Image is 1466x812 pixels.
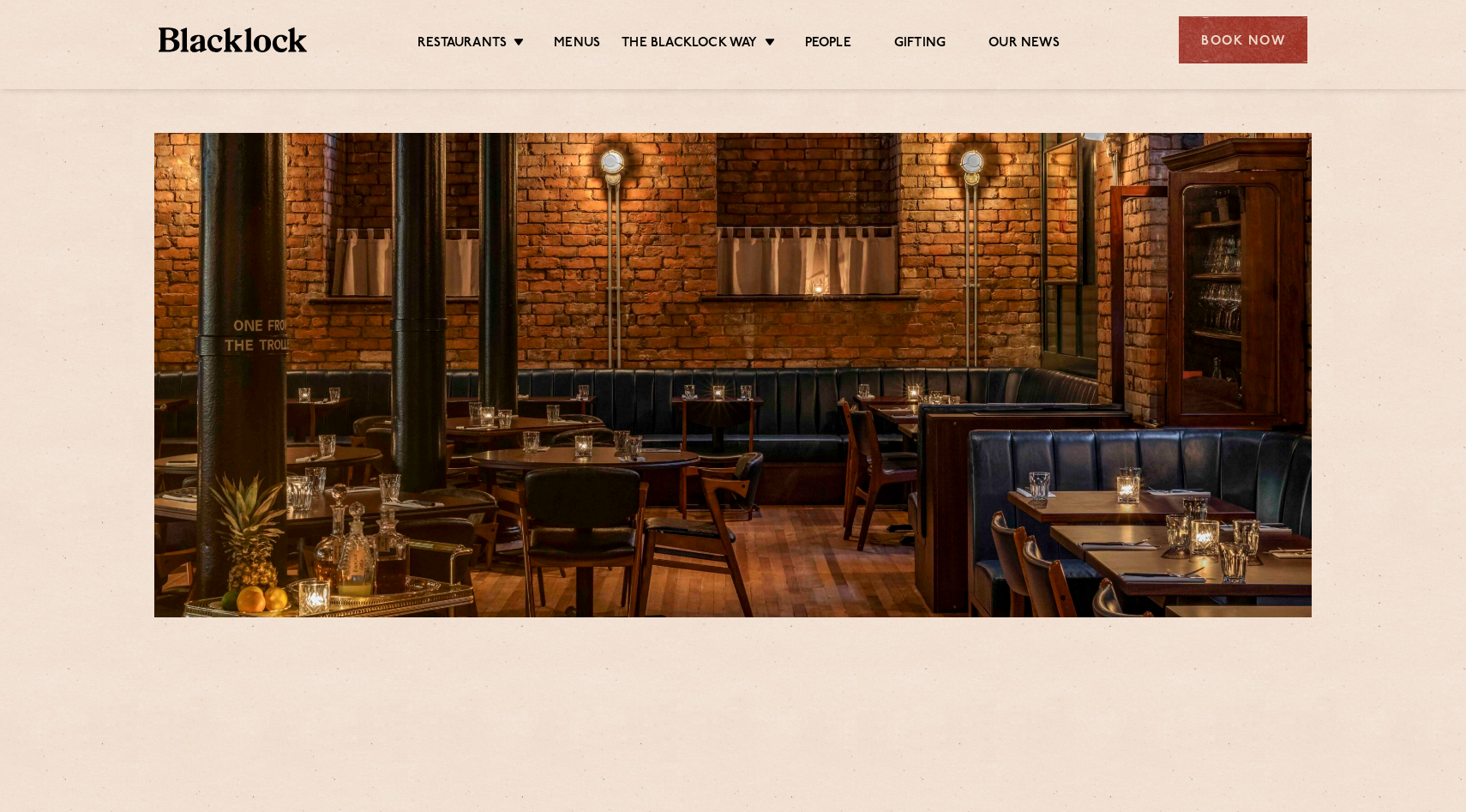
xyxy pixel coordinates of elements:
a: Menus [554,35,600,54]
a: Gifting [894,35,946,54]
a: People [805,35,851,54]
img: BL_Textured_Logo-footer-cropped.svg [159,27,307,52]
div: Book Now [1179,16,1307,63]
a: The Blacklock Way [622,35,757,54]
a: Restaurants [418,35,507,54]
a: Our News [988,35,1060,54]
